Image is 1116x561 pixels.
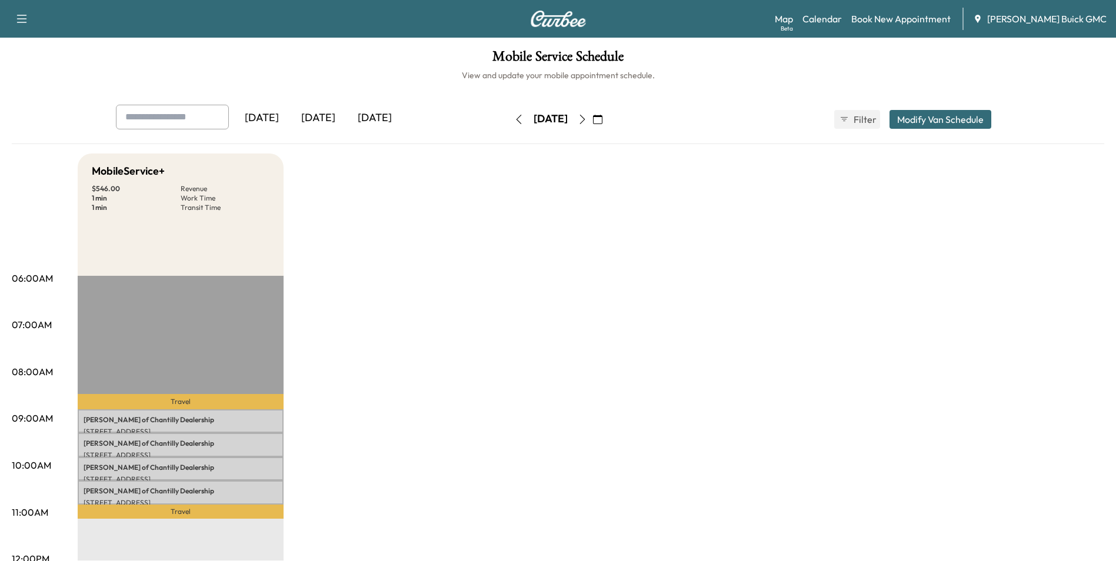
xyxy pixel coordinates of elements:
p: [STREET_ADDRESS] [84,475,278,484]
div: [DATE] [234,105,290,132]
p: Transit Time [181,203,269,212]
p: 1 min [92,193,181,203]
p: Travel [78,394,284,409]
p: 10:00AM [12,458,51,472]
p: Travel [78,505,284,519]
a: MapBeta [775,12,793,26]
p: Work Time [181,193,269,203]
div: [DATE] [347,105,403,132]
p: 11:00AM [12,505,48,519]
h5: MobileService+ [92,163,165,179]
div: [DATE] [534,112,568,126]
p: Revenue [181,184,269,193]
div: Beta [781,24,793,33]
img: Curbee Logo [530,11,587,27]
p: 1 min [92,203,181,212]
div: [DATE] [290,105,347,132]
p: 09:00AM [12,411,53,425]
p: [STREET_ADDRESS] [84,498,278,507]
p: [PERSON_NAME] of Chantilly Dealership [84,415,278,425]
p: 06:00AM [12,271,53,285]
button: Modify Van Schedule [890,110,991,129]
span: Filter [854,112,875,126]
p: 08:00AM [12,365,53,379]
span: [PERSON_NAME] Buick GMC [987,12,1107,26]
h6: View and update your mobile appointment schedule. [12,69,1104,81]
p: [PERSON_NAME] of Chantilly Dealership [84,486,278,496]
button: Filter [834,110,880,129]
p: 07:00AM [12,318,52,332]
p: [STREET_ADDRESS] [84,427,278,436]
h1: Mobile Service Schedule [12,49,1104,69]
p: [PERSON_NAME] of Chantilly Dealership [84,463,278,472]
p: [PERSON_NAME] of Chantilly Dealership [84,439,278,448]
p: [STREET_ADDRESS] [84,450,278,460]
p: $ 546.00 [92,184,181,193]
a: Book New Appointment [851,12,951,26]
a: Calendar [802,12,842,26]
